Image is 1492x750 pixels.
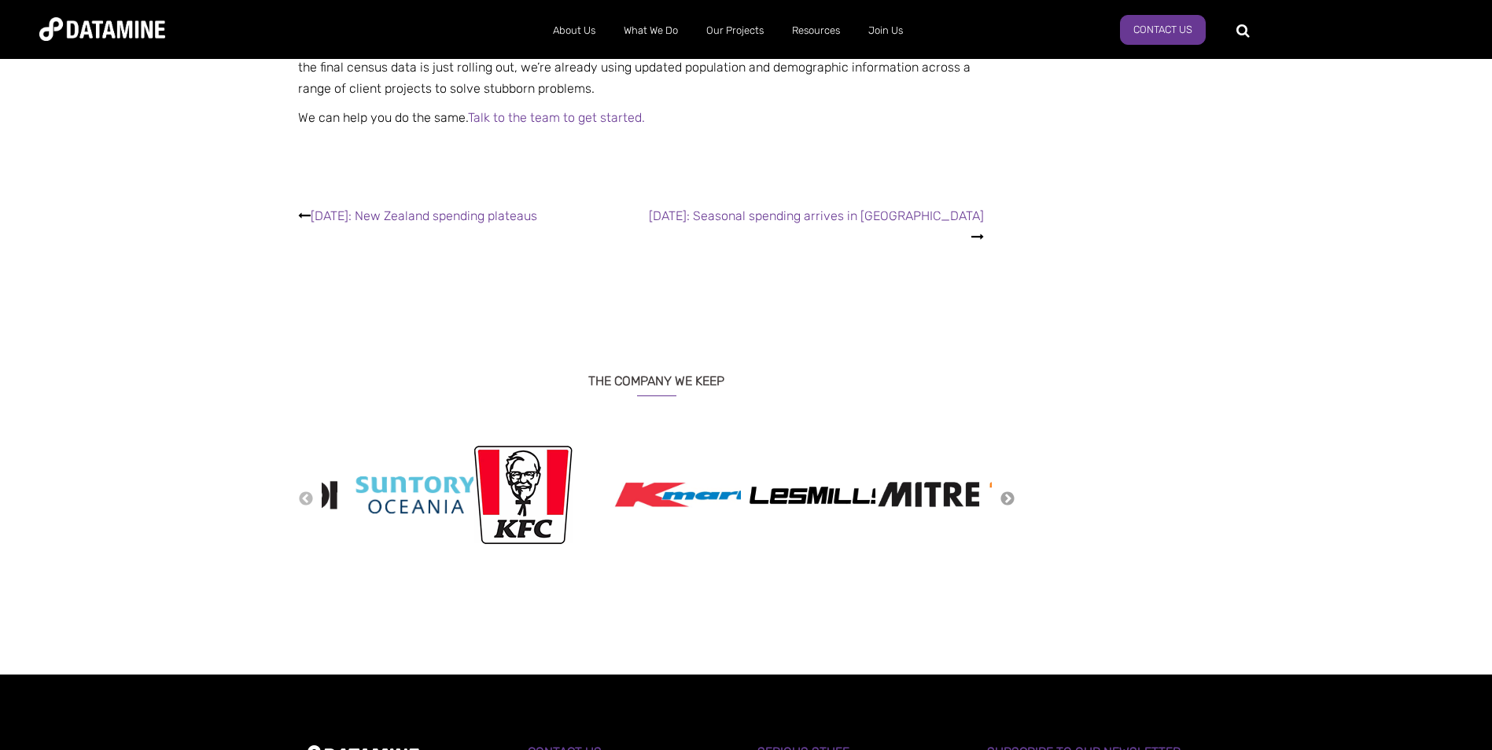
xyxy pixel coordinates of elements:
[539,10,610,51] a: About Us
[610,10,692,51] a: What We Do
[311,208,537,223] a: [DATE]: New Zealand spending plateaus
[854,10,917,51] a: Join Us
[1000,491,1015,508] button: Next
[468,110,645,125] a: Talk to the team to get started.
[649,208,984,223] a: [DATE]: Seasonal spending arrives in [GEOGRAPHIC_DATA]
[606,447,764,542] img: Kmart logo
[298,354,1015,396] h3: THE COMPANY WE KEEP
[778,10,854,51] a: Resources
[692,10,778,51] a: Our Projects
[875,476,1033,513] img: Mitre 10
[1120,15,1206,45] a: Contact Us
[39,17,165,41] img: Datamine
[337,450,495,539] img: Suntory Oceania
[298,107,984,128] p: We can help you do the same.
[741,481,898,509] img: Les Mills Logo
[473,442,573,547] img: kfc
[298,491,314,508] button: Previous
